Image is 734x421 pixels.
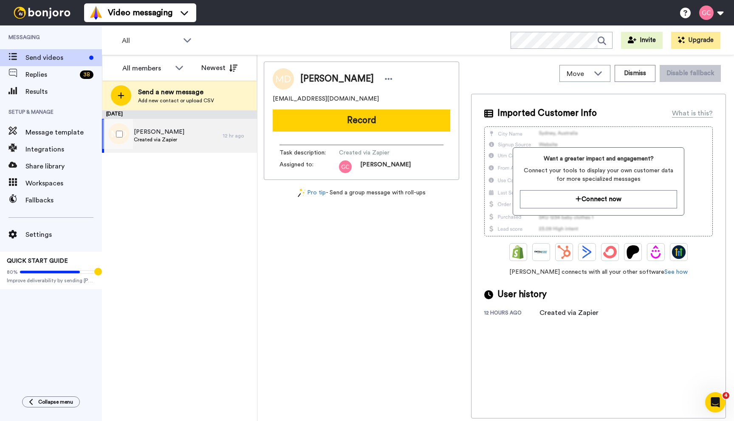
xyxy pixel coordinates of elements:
[122,63,171,73] div: All members
[497,288,547,301] span: User history
[300,73,374,85] span: [PERSON_NAME]
[264,188,459,197] div: - Send a group message with roll-ups
[664,269,688,275] a: See how
[138,97,214,104] span: Add new contact or upload CSV
[671,32,720,49] button: Upgrade
[273,68,294,90] img: Image of Mamadou Diedhiou
[615,65,655,82] button: Dismiss
[279,149,339,157] span: Task description :
[520,190,677,208] button: Connect now
[705,392,726,413] iframe: Intercom live chat
[134,136,184,143] span: Created via Zapier
[138,87,214,97] span: Send a new message
[25,127,102,138] span: Message template
[25,161,102,171] span: Share library
[25,70,76,80] span: Replies
[339,149,420,157] span: Created via Zapier
[339,160,352,173] img: gc.png
[580,245,594,259] img: ActiveCampaign
[672,245,686,259] img: GoHighLevel
[273,95,379,103] span: [EMAIL_ADDRESS][DOMAIN_NAME]
[603,245,617,259] img: ConvertKit
[7,258,68,264] span: QUICK START GUIDE
[108,7,172,19] span: Video messaging
[520,166,677,183] span: Connect your tools to display your own customer data for more specialized messages
[567,69,590,79] span: Move
[25,230,102,240] span: Settings
[102,110,257,119] div: [DATE]
[723,392,729,399] span: 4
[557,245,571,259] img: Hubspot
[621,32,663,49] button: Invite
[94,268,102,275] div: Tooltip anchor
[25,195,102,205] span: Fallbacks
[484,309,539,318] div: 12 hours ago
[38,399,73,405] span: Collapse menu
[25,87,102,97] span: Results
[223,132,253,139] div: 12 hr ago
[298,188,305,197] img: magic-wand.svg
[7,269,18,275] span: 80%
[279,160,339,173] span: Assigned to:
[22,396,80,407] button: Collapse menu
[660,65,721,82] button: Disable fallback
[497,107,597,120] span: Imported Customer Info
[80,70,93,79] div: 38
[511,245,525,259] img: Shopify
[298,188,326,197] a: Pro tip
[626,245,640,259] img: Patreon
[25,144,102,154] span: Integrations
[25,53,86,63] span: Send videos
[649,245,663,259] img: Drip
[7,277,95,284] span: Improve deliverability by sending [PERSON_NAME]’s from your own email
[360,160,411,173] span: [PERSON_NAME]
[273,109,450,132] button: Record
[672,108,713,118] div: What is this?
[89,6,103,20] img: vm-color.svg
[539,308,598,318] div: Created via Zapier
[134,128,184,136] span: [PERSON_NAME]
[520,154,677,163] span: Want a greater impact and engagement?
[25,178,102,188] span: Workspaces
[534,245,548,259] img: Ontraport
[122,36,179,46] span: All
[484,268,713,276] span: [PERSON_NAME] connects with all your other software
[10,7,74,19] img: bj-logo-header-white.svg
[195,59,244,76] button: Newest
